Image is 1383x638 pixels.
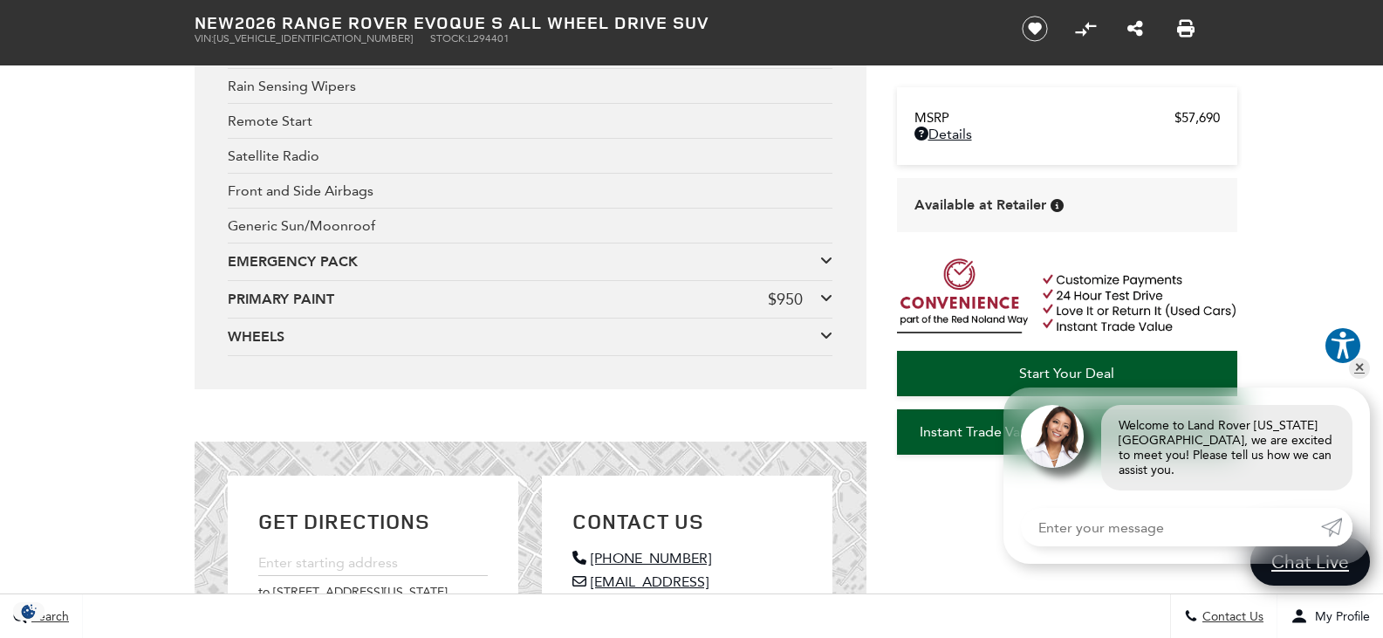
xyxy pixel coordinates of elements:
span: Available at Retailer [914,196,1046,215]
span: Contact Us [1198,609,1263,624]
section: Click to Open Cookie Consent Modal [9,602,49,621]
div: PRIMARY PAINT [228,290,768,309]
div: Front and Side Airbags [228,174,832,209]
button: Open user profile menu [1277,594,1383,638]
span: My Profile [1308,609,1370,624]
div: Satellite Radio [228,139,832,174]
div: WHEELS [228,327,820,346]
h2: Get Directions [258,505,488,537]
strong: New [195,10,235,34]
span: MSRP [914,110,1174,126]
a: Share this New 2026 Range Rover Evoque S All Wheel Drive SUV [1127,18,1143,39]
a: [PHONE_NUMBER] [572,550,802,566]
span: $57,690 [1174,110,1220,126]
h1: 2026 Range Rover Evoque S All Wheel Drive SUV [195,13,993,32]
a: Details [914,126,1220,142]
span: Stock: [430,32,468,45]
a: [EMAIL_ADDRESS][DOMAIN_NAME] [572,573,802,607]
a: MSRP $57,690 [914,110,1220,126]
div: EMERGENCY PACK [228,252,820,271]
button: Compare Vehicle [1072,16,1099,42]
div: Rain Sensing Wipers [228,69,832,104]
div: $950 [768,290,803,309]
button: Save vehicle [1016,15,1054,43]
span: Instant Trade Value [920,423,1039,440]
a: Start Your Deal [897,351,1237,396]
a: Instant Trade Value [897,409,1063,455]
input: Enter starting address [258,550,488,576]
div: Vehicle is in stock and ready for immediate delivery. Due to demand, availability is subject to c... [1051,199,1064,212]
span: L294401 [468,32,510,45]
a: Print this New 2026 Range Rover Evoque S All Wheel Drive SUV [1177,18,1195,39]
span: VIN: [195,32,214,45]
aside: Accessibility Help Desk [1324,326,1362,368]
img: Agent profile photo [1021,405,1084,468]
div: Welcome to Land Rover [US_STATE][GEOGRAPHIC_DATA], we are excited to meet you! Please tell us how... [1101,405,1352,491]
div: Remote Start [228,104,832,139]
h2: Contact Us [572,505,802,537]
img: Opt-Out Icon [9,602,49,621]
span: Start Your Deal [1019,365,1114,381]
a: Submit [1321,508,1352,546]
span: [US_VEHICLE_IDENTIFICATION_NUMBER] [214,32,413,45]
p: to [STREET_ADDRESS][US_STATE] [258,585,488,600]
button: Explore your accessibility options [1324,326,1362,365]
div: Generic Sun/Moonroof [228,209,832,244]
input: Enter your message [1021,508,1321,546]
